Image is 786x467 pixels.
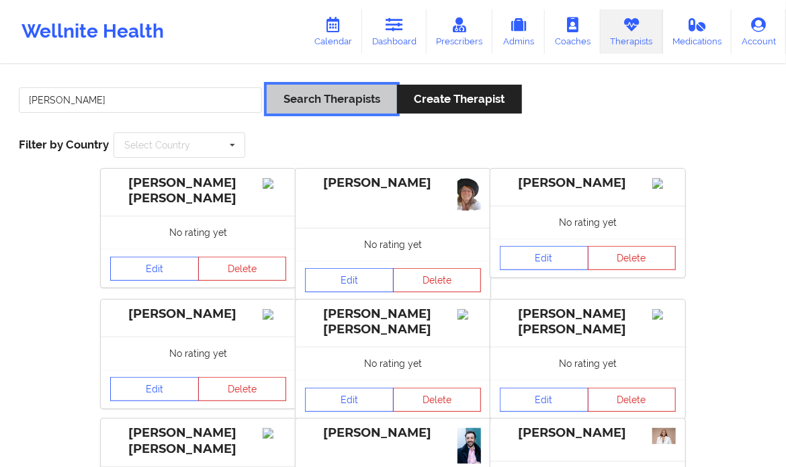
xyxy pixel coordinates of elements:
[19,138,109,151] span: Filter by Country
[198,377,287,401] button: Delete
[427,9,493,54] a: Prescribers
[110,425,286,456] div: [PERSON_NAME] [PERSON_NAME]
[732,9,786,54] a: Account
[304,9,362,54] a: Calendar
[500,425,676,441] div: [PERSON_NAME]
[490,347,685,380] div: No rating yet
[500,246,588,270] a: Edit
[101,216,296,249] div: No rating yet
[110,306,286,322] div: [PERSON_NAME]
[500,388,588,412] a: Edit
[601,9,663,54] a: Therapists
[305,268,394,292] a: Edit
[110,175,286,206] div: [PERSON_NAME] [PERSON_NAME]
[457,309,481,320] img: Image%2Fplaceholer-image.png
[588,388,676,412] button: Delete
[393,388,482,412] button: Delete
[296,228,490,261] div: No rating yet
[305,306,481,337] div: [PERSON_NAME] [PERSON_NAME]
[500,175,676,191] div: [PERSON_NAME]
[198,257,287,281] button: Delete
[652,178,676,189] img: Image%2Fplaceholer-image.png
[305,388,394,412] a: Edit
[305,175,481,191] div: [PERSON_NAME]
[296,347,490,380] div: No rating yet
[492,9,545,54] a: Admins
[663,9,732,54] a: Medications
[393,268,482,292] button: Delete
[263,178,286,189] img: Image%2Fplaceholer-image.png
[545,9,601,54] a: Coaches
[652,428,676,443] img: 6862f828-a471-4db2-97df-9626b95d9cdc_RWJ03827_(1).jpg
[124,140,190,150] div: Select Country
[490,206,685,239] div: No rating yet
[500,306,676,337] div: [PERSON_NAME] [PERSON_NAME]
[305,425,481,441] div: [PERSON_NAME]
[652,309,676,320] img: Image%2Fplaceholer-image.png
[101,337,296,370] div: No rating yet
[263,428,286,439] img: Image%2Fplaceholer-image.png
[457,178,481,211] img: b1c200f1-121e-460c-827f-4335d16ec17e_1000076527.png
[588,246,676,270] button: Delete
[267,85,397,114] button: Search Therapists
[263,309,286,320] img: Image%2Fplaceholer-image.png
[362,9,427,54] a: Dashboard
[110,257,199,281] a: Edit
[457,428,481,464] img: c62ffc01-112a-45f9-9656-ef8d9545bdf1__MG_0114.jpg
[19,87,262,113] input: Search Keywords
[110,377,199,401] a: Edit
[397,85,521,114] button: Create Therapist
